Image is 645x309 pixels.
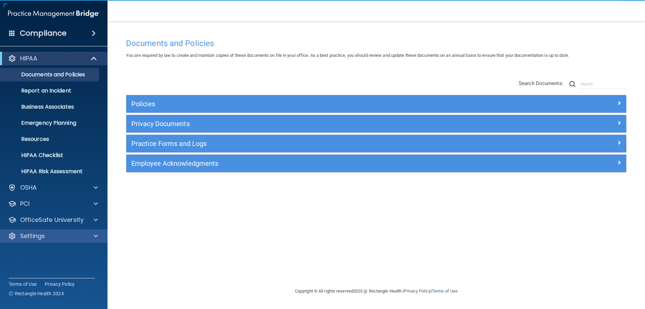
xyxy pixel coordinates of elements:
span: Search Documents: [519,80,563,86]
input: Search [580,79,627,89]
p: Settings [20,232,45,240]
a: Policies [131,99,621,109]
a: Privacy Policy [45,281,75,287]
p: PCI [20,200,30,208]
div: Copyright © All rights reserved 2025 @ Rectangle Health | | [254,280,499,302]
h5: Policies [131,100,496,108]
p: HIPAA Checklist [4,152,96,159]
a: OfficeSafe University [8,216,98,224]
p: Emergency Planning [4,120,96,126]
p: HIPAA Risk Assessment [4,168,96,175]
a: PCI [8,200,98,208]
p: OSHA [20,184,37,192]
img: ic-search.3b580494.png [569,81,575,87]
a: Employee Acknowledgments [131,158,621,169]
span: You are required by law to create and maintain copies of these documents on file in your office. ... [126,53,569,58]
h4: Compliance [20,29,67,38]
span: Ⓒ Rectangle Health 2024 [9,290,64,297]
a: Settings [8,232,98,240]
a: Privacy Documents [131,118,621,129]
p: HIPAA [20,54,37,63]
a: Practice Forms and Logs [131,138,621,149]
a: Terms of Use [432,288,458,294]
a: Terms of Use [9,281,37,287]
p: Report an Incident [4,87,96,94]
h4: Documents and Policies [126,39,627,48]
a: HIPAA [8,54,97,63]
p: OfficeSafe University [20,216,84,224]
p: Resources [4,136,96,143]
h5: Practice Forms and Logs [131,140,496,147]
h5: Employee Acknowledgments [131,160,496,167]
h5: Privacy Documents [131,120,496,127]
p: Documents and Policies [4,71,96,78]
a: Privacy Policy [404,288,430,294]
img: PMB logo [8,7,99,21]
a: OSHA [8,184,98,192]
p: Business Associates [4,104,96,110]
